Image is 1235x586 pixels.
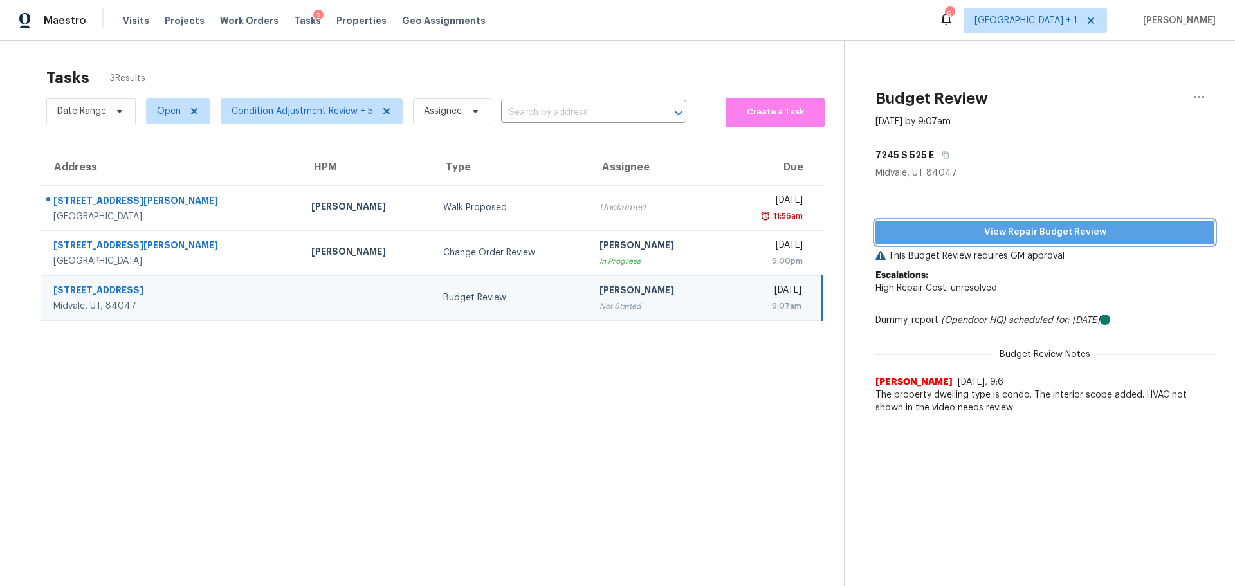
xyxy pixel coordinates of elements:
span: The property dwelling type is condo. The interior scope added. HVAC not shown in the video needs ... [875,389,1214,414]
input: Search by address [501,103,650,123]
span: Geo Assignments [402,14,486,27]
img: Overdue Alarm Icon [760,210,771,223]
div: [DATE] by 9:07am [875,115,951,128]
div: [STREET_ADDRESS][PERSON_NAME] [53,239,291,255]
span: High Repair Cost: unresolved [875,284,997,293]
div: Change Order Review [443,246,579,259]
span: Maestro [44,14,86,27]
span: [GEOGRAPHIC_DATA] + 1 [974,14,1077,27]
div: 11:56am [771,210,803,223]
i: (Opendoor HQ) [941,316,1006,325]
span: Open [157,105,181,118]
div: In Progress [599,255,711,268]
span: Projects [165,14,205,27]
div: [PERSON_NAME] [311,245,423,261]
span: Date Range [57,105,106,118]
h2: Tasks [46,71,89,84]
h5: 7245 S 525 E [875,149,934,161]
th: Type [433,149,589,185]
div: 9 [945,8,954,21]
span: View Repair Budget Review [886,224,1204,241]
div: [DATE] [732,239,803,255]
th: Assignee [589,149,721,185]
button: View Repair Budget Review [875,221,1214,244]
div: Budget Review [443,291,579,304]
div: 2 [313,10,324,23]
span: 3 Results [110,72,145,85]
div: 9:07am [732,300,801,313]
span: [DATE], 9:6 [958,378,1003,387]
div: [PERSON_NAME] [311,200,423,216]
button: Create a Task [726,98,825,127]
div: [DATE] [732,284,801,300]
span: [PERSON_NAME] [875,376,953,389]
span: Properties [336,14,387,27]
div: Not Started [599,300,711,313]
b: Escalations: [875,271,928,280]
th: HPM [301,149,433,185]
span: Work Orders [220,14,279,27]
div: [STREET_ADDRESS][PERSON_NAME] [53,194,291,210]
div: [PERSON_NAME] [599,284,711,300]
button: Open [670,104,688,122]
div: 9:00pm [732,255,803,268]
div: Dummy_report [875,314,1214,327]
div: Midvale, UT 84047 [875,167,1214,179]
div: Unclaimed [599,201,711,214]
div: Walk Proposed [443,201,579,214]
div: [STREET_ADDRESS] [53,284,291,300]
span: Tasks [294,16,321,25]
span: Assignee [424,105,462,118]
span: [PERSON_NAME] [1138,14,1216,27]
span: Visits [123,14,149,27]
span: Create a Task [732,105,818,120]
span: Condition Adjustment Review + 5 [232,105,373,118]
div: [GEOGRAPHIC_DATA] [53,255,291,268]
div: Midvale, UT, 84047 [53,300,291,313]
th: Address [41,149,301,185]
div: [DATE] [732,194,803,210]
h2: Budget Review [875,92,988,105]
th: Due [722,149,823,185]
i: scheduled for: [DATE] [1009,316,1100,325]
p: This Budget Review requires GM approval [875,250,1214,262]
span: Budget Review Notes [992,348,1098,361]
div: [GEOGRAPHIC_DATA] [53,210,291,223]
div: [PERSON_NAME] [599,239,711,255]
